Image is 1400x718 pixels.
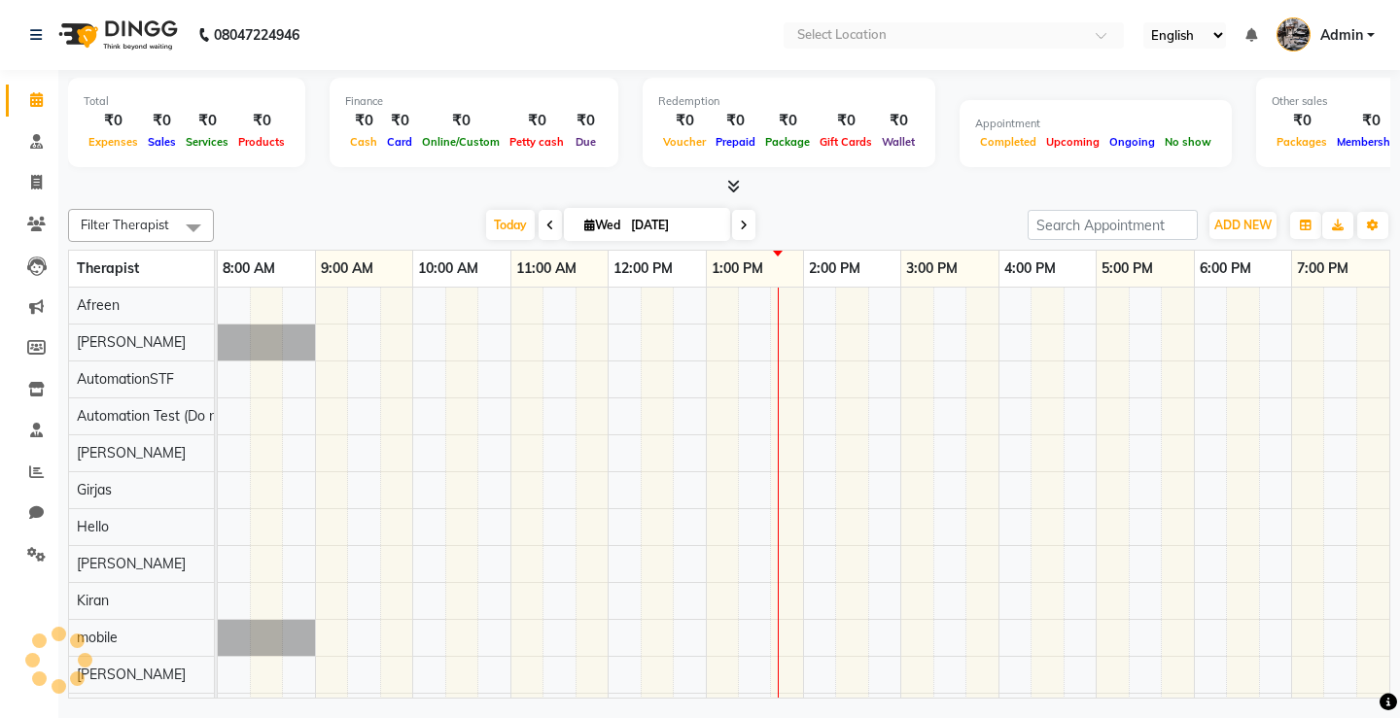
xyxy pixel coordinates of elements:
[77,629,118,646] span: mobile
[804,255,865,283] a: 2:00 PM
[1272,110,1332,132] div: ₹0
[1104,135,1160,149] span: Ongoing
[1214,218,1272,232] span: ADD NEW
[797,25,887,45] div: Select Location
[999,255,1061,283] a: 4:00 PM
[569,110,603,132] div: ₹0
[760,110,815,132] div: ₹0
[511,255,581,283] a: 11:00 AM
[382,110,417,132] div: ₹0
[975,135,1041,149] span: Completed
[711,135,760,149] span: Prepaid
[77,481,112,498] span: Girjas
[77,333,186,351] span: [PERSON_NAME]
[77,296,120,314] span: Afreen
[345,93,603,110] div: Finance
[218,255,280,283] a: 8:00 AM
[711,110,760,132] div: ₹0
[77,518,109,535] span: Hello
[571,135,601,149] span: Due
[975,116,1216,132] div: Appointment
[901,255,962,283] a: 3:00 PM
[658,135,711,149] span: Voucher
[81,217,169,232] span: Filter Therapist
[1195,255,1256,283] a: 6:00 PM
[233,135,290,149] span: Products
[77,259,139,277] span: Therapist
[579,218,625,232] span: Wed
[707,255,768,283] a: 1:00 PM
[658,93,920,110] div: Redemption
[505,110,569,132] div: ₹0
[658,110,711,132] div: ₹0
[877,135,920,149] span: Wallet
[84,93,290,110] div: Total
[815,135,877,149] span: Gift Cards
[609,255,678,283] a: 12:00 PM
[345,135,382,149] span: Cash
[77,444,186,462] span: [PERSON_NAME]
[1041,135,1104,149] span: Upcoming
[143,135,181,149] span: Sales
[345,110,382,132] div: ₹0
[760,135,815,149] span: Package
[1028,210,1198,240] input: Search Appointment
[1292,255,1353,283] a: 7:00 PM
[50,8,183,62] img: logo
[417,110,505,132] div: ₹0
[84,110,143,132] div: ₹0
[181,135,233,149] span: Services
[77,407,286,425] span: Automation Test (Do not use this)
[1272,135,1332,149] span: Packages
[214,8,299,62] b: 08047224946
[486,210,535,240] span: Today
[382,135,417,149] span: Card
[77,592,109,609] span: Kiran
[413,255,483,283] a: 10:00 AM
[1277,17,1311,51] img: Admin
[1320,25,1363,46] span: Admin
[1160,135,1216,149] span: No show
[143,110,181,132] div: ₹0
[417,135,505,149] span: Online/Custom
[77,370,174,388] span: AutomationSTF
[505,135,569,149] span: Petty cash
[77,666,186,683] span: [PERSON_NAME]
[815,110,877,132] div: ₹0
[1209,212,1277,239] button: ADD NEW
[877,110,920,132] div: ₹0
[316,255,378,283] a: 9:00 AM
[233,110,290,132] div: ₹0
[1097,255,1158,283] a: 5:00 PM
[77,555,186,572] span: [PERSON_NAME]
[625,211,722,240] input: 2025-10-01
[181,110,233,132] div: ₹0
[84,135,143,149] span: Expenses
